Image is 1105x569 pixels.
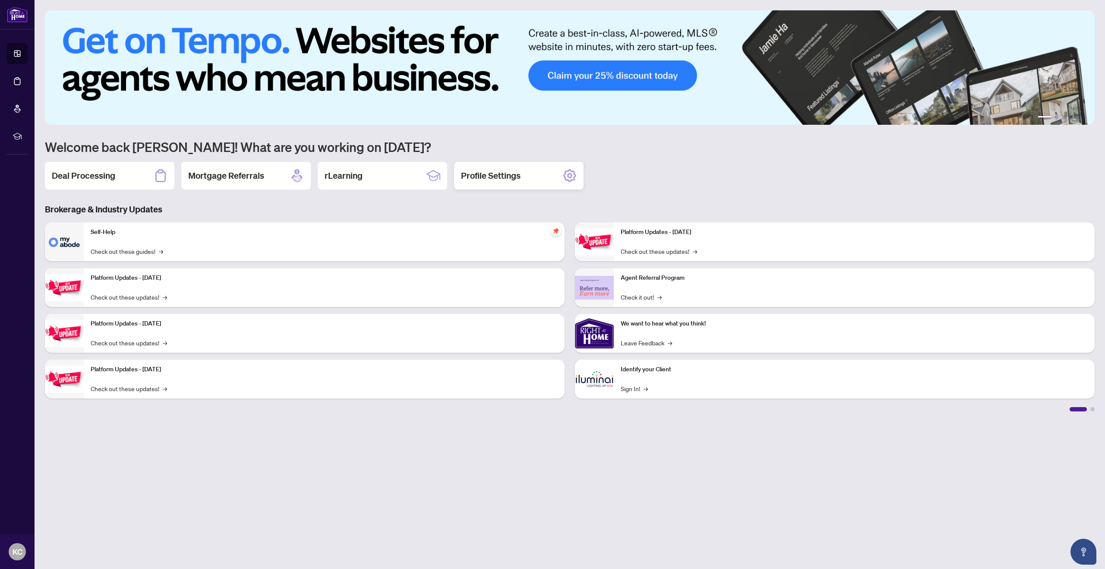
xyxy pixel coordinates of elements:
p: Platform Updates - [DATE] [91,365,558,374]
img: Platform Updates - July 21, 2025 [45,320,84,347]
a: Leave Feedback→ [621,338,672,348]
span: → [668,338,672,348]
a: Check out these updates!→ [91,338,167,348]
span: → [163,338,167,348]
img: logo [7,6,28,22]
p: Platform Updates - [DATE] [91,319,558,329]
img: Identify your Client [575,360,614,398]
span: → [657,292,662,302]
a: Check out these updates!→ [621,247,697,256]
p: Self-Help [91,228,558,237]
button: 3 [1062,116,1065,120]
img: Platform Updates - September 16, 2025 [45,274,84,301]
button: 1 [1038,116,1051,120]
button: 2 [1055,116,1058,120]
p: We want to hear what you think! [621,319,1088,329]
img: Agent Referral Program [575,276,614,300]
h2: Mortgage Referrals [188,170,264,182]
span: KC [13,546,22,558]
span: pushpin [551,226,561,236]
img: Platform Updates - July 8, 2025 [45,366,84,393]
p: Agent Referral Program [621,273,1088,283]
span: → [644,384,648,393]
button: 6 [1083,116,1086,120]
button: 5 [1076,116,1079,120]
h2: Profile Settings [461,170,521,182]
span: → [693,247,697,256]
img: Platform Updates - June 23, 2025 [575,228,614,256]
a: Check it out!→ [621,292,662,302]
button: Open asap [1070,539,1096,565]
img: Self-Help [45,222,84,261]
span: → [163,292,167,302]
span: → [163,384,167,393]
p: Platform Updates - [DATE] [621,228,1088,237]
h2: Deal Processing [52,170,115,182]
img: Slide 0 [45,10,1095,125]
span: → [159,247,163,256]
a: Check out these guides!→ [91,247,163,256]
p: Identify your Client [621,365,1088,374]
h3: Brokerage & Industry Updates [45,203,1095,215]
p: Platform Updates - [DATE] [91,273,558,283]
img: We want to hear what you think! [575,314,614,353]
a: Check out these updates!→ [91,384,167,393]
button: 4 [1069,116,1072,120]
h1: Welcome back [PERSON_NAME]! What are you working on [DATE]? [45,139,1095,155]
h2: rLearning [325,170,363,182]
a: Sign In!→ [621,384,648,393]
a: Check out these updates!→ [91,292,167,302]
